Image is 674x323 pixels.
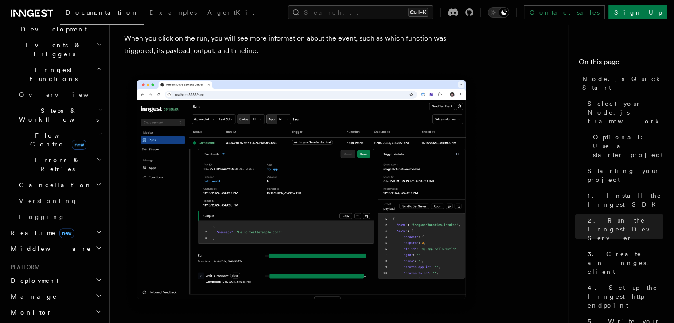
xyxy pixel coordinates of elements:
a: 4. Set up the Inngest http endpoint [584,280,663,313]
span: Optional: Use a starter project [593,133,663,159]
span: Platform [7,264,40,271]
button: Toggle dark mode [488,7,509,18]
kbd: Ctrl+K [408,8,428,17]
a: Documentation [60,3,144,25]
span: Events & Triggers [7,41,97,58]
h4: On this page [579,57,663,71]
a: Sign Up [608,5,667,19]
span: new [59,228,74,238]
span: Select your Node.js framework [588,99,663,126]
p: When you click on the run, you will see more information about the event, such as which function ... [124,32,479,57]
a: 3. Create an Inngest client [584,246,663,280]
span: 1. Install the Inngest SDK [588,191,663,209]
button: Inngest Functions [7,62,104,87]
a: 1. Install the Inngest SDK [584,188,663,212]
button: Monitor [7,304,104,320]
span: Deployment [7,276,58,285]
button: Manage [7,288,104,304]
span: Flow Control [16,131,97,149]
a: Starting your project [584,163,663,188]
span: Versioning [19,197,78,204]
span: Monitor [7,308,52,317]
a: Contact sales [524,5,605,19]
button: Deployment [7,273,104,288]
span: 2. Run the Inngest Dev Server [588,216,663,242]
span: Realtime [7,228,74,237]
img: Inngest Dev Server web interface's runs tab with a single completed run expanded [124,71,479,316]
span: Documentation [66,9,139,16]
button: Local Development [7,12,104,37]
span: Middleware [7,244,91,253]
button: Cancellation [16,177,104,193]
button: Realtimenew [7,225,104,241]
span: Manage [7,292,57,301]
button: Errors & Retries [16,152,104,177]
span: Logging [19,213,65,220]
button: Search...Ctrl+K [288,5,433,19]
span: Starting your project [588,166,663,184]
span: Overview [19,91,110,98]
span: AgentKit [207,9,254,16]
button: Steps & Workflows [16,103,104,127]
a: Versioning [16,193,104,209]
span: Steps & Workflows [16,106,99,124]
button: Flow Controlnew [16,127,104,152]
a: AgentKit [202,3,260,24]
span: Errors & Retries [16,156,96,173]
span: Node.js Quick Start [582,74,663,92]
span: Examples [149,9,197,16]
span: 3. Create an Inngest client [588,250,663,276]
a: Select your Node.js framework [584,96,663,129]
span: new [72,140,86,150]
button: Middleware [7,241,104,257]
a: Logging [16,209,104,225]
a: Examples [144,3,202,24]
button: Events & Triggers [7,37,104,62]
span: Inngest Functions [7,65,96,83]
div: Inngest Functions [7,87,104,225]
a: Node.js Quick Start [579,71,663,96]
span: Cancellation [16,181,92,189]
a: Overview [16,87,104,103]
a: Optional: Use a starter project [589,129,663,163]
a: 2. Run the Inngest Dev Server [584,212,663,246]
span: Local Development [7,16,97,34]
span: 4. Set up the Inngest http endpoint [588,283,663,310]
